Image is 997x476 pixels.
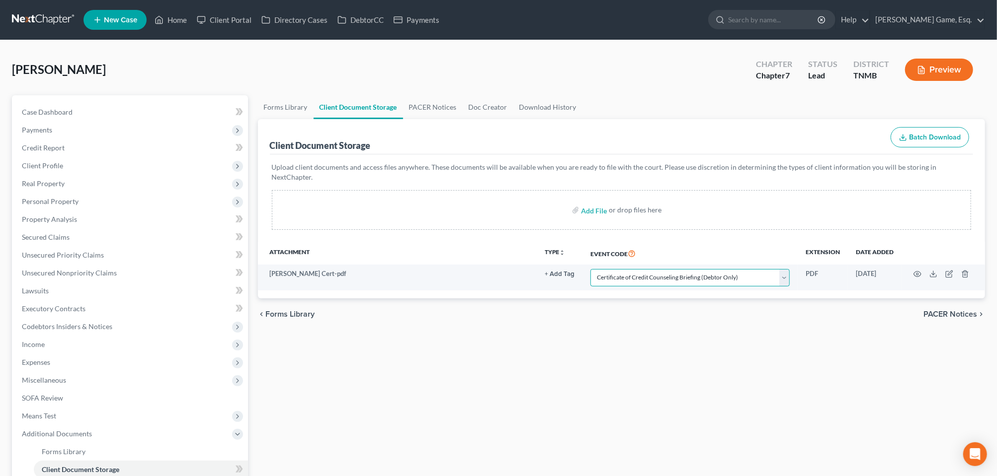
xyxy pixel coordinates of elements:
[545,269,575,278] a: + Add Tag
[798,242,848,265] th: Extension
[582,242,798,265] th: Event Code
[559,250,565,256] i: unfold_more
[22,161,63,170] span: Client Profile
[905,59,973,81] button: Preview
[14,300,248,318] a: Executory Contracts
[923,310,985,318] button: PACER Notices chevron_right
[22,233,70,241] span: Secured Claims
[22,429,92,438] span: Additional Documents
[870,11,985,29] a: [PERSON_NAME] Game, Esq.
[923,310,977,318] span: PACER Notices
[909,133,961,141] span: Batch Download
[258,95,314,119] a: Forms Library
[266,310,315,318] span: Forms Library
[12,62,106,76] span: [PERSON_NAME]
[314,95,403,119] a: Client Document Storage
[332,11,389,29] a: DebtorCC
[403,95,463,119] a: PACER Notices
[853,59,889,70] div: District
[270,139,371,151] div: Client Document Storage
[609,205,662,215] div: or drop files here
[756,59,792,70] div: Chapter
[150,11,192,29] a: Home
[22,394,63,402] span: SOFA Review
[756,70,792,81] div: Chapter
[785,70,790,80] span: 7
[22,340,45,348] span: Income
[848,265,902,290] td: [DATE]
[463,95,513,119] a: Doc Creator
[14,210,248,228] a: Property Analysis
[14,103,248,121] a: Case Dashboard
[963,442,987,466] div: Open Intercom Messenger
[545,271,575,277] button: + Add Tag
[389,11,444,29] a: Payments
[22,215,77,223] span: Property Analysis
[808,70,837,81] div: Lead
[848,242,902,265] th: Date added
[22,376,66,384] span: Miscellaneous
[22,179,65,188] span: Real Property
[22,286,49,295] span: Lawsuits
[22,411,56,420] span: Means Test
[513,95,582,119] a: Download History
[836,11,869,29] a: Help
[258,242,537,265] th: Attachment
[22,358,50,366] span: Expenses
[808,59,837,70] div: Status
[258,310,315,318] button: chevron_left Forms Library
[256,11,332,29] a: Directory Cases
[192,11,256,29] a: Client Portal
[853,70,889,81] div: TNMB
[22,126,52,134] span: Payments
[22,269,117,277] span: Unsecured Nonpriority Claims
[272,162,972,182] p: Upload client documents and access files anywhere. These documents will be available when you are...
[42,465,119,474] span: Client Document Storage
[977,310,985,318] i: chevron_right
[22,304,85,313] span: Executory Contracts
[891,127,969,148] button: Batch Download
[258,265,537,290] td: [PERSON_NAME] Cert-pdf
[728,10,819,29] input: Search by name...
[545,249,565,256] button: TYPEunfold_more
[14,139,248,157] a: Credit Report
[22,322,112,331] span: Codebtors Insiders & Notices
[14,246,248,264] a: Unsecured Priority Claims
[22,197,79,205] span: Personal Property
[42,447,85,456] span: Forms Library
[22,108,73,116] span: Case Dashboard
[258,310,266,318] i: chevron_left
[14,228,248,246] a: Secured Claims
[798,265,848,290] td: PDF
[14,264,248,282] a: Unsecured Nonpriority Claims
[34,443,248,461] a: Forms Library
[22,251,104,259] span: Unsecured Priority Claims
[14,282,248,300] a: Lawsuits
[14,389,248,407] a: SOFA Review
[104,16,137,24] span: New Case
[22,143,65,152] span: Credit Report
